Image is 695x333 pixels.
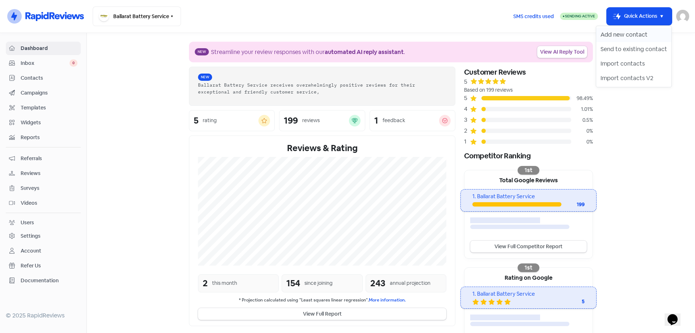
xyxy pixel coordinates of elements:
div: Users [21,219,34,226]
span: Contacts [21,74,77,82]
div: 1 [464,137,470,146]
div: 5 [464,94,470,103]
div: annual projection [390,279,430,287]
div: Customer Reviews [464,67,593,78]
a: Reviews [6,167,81,180]
a: View AI Reply Tool [537,46,587,58]
span: Dashboard [21,45,77,52]
a: Users [6,216,81,229]
div: 243 [370,277,386,290]
span: New [195,48,209,55]
span: Referrals [21,155,77,162]
span: Documentation [21,277,77,284]
a: 199reviews [279,110,365,131]
div: Settings [21,232,41,240]
div: Streamline your review responses with our . [211,48,405,57]
span: Widgets [21,119,77,126]
button: Import contacts [596,57,671,71]
div: Reviews & Rating [198,142,446,155]
div: 3 [464,116,470,124]
span: Reports [21,134,77,141]
div: 0.5% [571,116,593,124]
span: Surveys [21,184,77,192]
a: Surveys [6,182,81,195]
div: Competitor Ranking [464,150,593,161]
a: View Full Competitor Report [470,241,587,253]
div: 0% [571,127,593,135]
a: Dashboard [6,42,81,55]
div: 199 [561,201,585,208]
b: automated AI reply assistant [325,48,404,56]
div: reviews [302,117,320,124]
div: 1st [518,263,539,272]
div: 1.01% [571,105,593,113]
a: More information. [369,297,406,303]
a: Sending Active [560,12,598,21]
div: feedback [383,117,405,124]
a: Campaigns [6,86,81,100]
div: Account [21,247,41,255]
a: Templates [6,101,81,115]
span: Sending Active [565,14,595,18]
div: 98.49% [571,95,593,102]
button: Send to existing contact [596,42,671,57]
div: Rating on Google [464,268,593,287]
span: New [198,74,212,81]
a: 5rating [189,110,275,131]
button: Add new contact [596,28,671,42]
span: Campaigns [21,89,77,97]
iframe: chat widget [665,304,688,326]
div: 0% [571,138,593,146]
a: SMS credits used [507,12,560,20]
div: 1. Ballarat Battery Service [472,192,584,201]
div: this month [212,279,237,287]
a: 1feedback [370,110,455,131]
a: Referrals [6,152,81,165]
button: Import contacts V2 [596,71,671,86]
img: User [676,10,689,23]
div: 2 [464,126,470,135]
div: 154 [286,277,300,290]
span: SMS credits used [513,13,554,20]
div: 5 [194,116,198,125]
div: rating [203,117,217,124]
small: * Projection calculated using "Least squares linear regression". [198,297,446,304]
div: © 2025 RapidReviews [6,311,81,320]
a: Reports [6,131,81,144]
button: View Full Report [198,308,446,320]
a: Inbox 0 [6,57,81,70]
a: Contacts [6,71,81,85]
div: 2 [203,277,208,290]
div: Based on 199 reviews [464,86,593,94]
button: Quick Actions [607,8,672,25]
a: Account [6,244,81,258]
div: 1. Ballarat Battery Service [472,290,584,298]
div: 5 [464,78,467,86]
span: Videos [21,199,77,207]
span: Templates [21,104,77,112]
div: Total Google Reviews [464,170,593,189]
div: 1 [374,116,378,125]
div: 5 [556,298,585,305]
div: Ballarat Battery Service receives overwhelmingly positive reviews for their exceptional and frien... [198,82,446,95]
a: Settings [6,229,81,243]
span: Inbox [21,59,69,67]
a: Widgets [6,116,81,129]
span: 0 [69,59,77,67]
a: Refer Us [6,259,81,272]
div: 4 [464,105,470,113]
div: since joining [304,279,333,287]
div: 199 [284,116,298,125]
button: Ballarat Battery Service [93,7,181,26]
div: 1st [518,166,539,175]
a: Documentation [6,274,81,287]
span: Reviews [21,170,77,177]
span: Refer Us [21,262,77,270]
a: Videos [6,196,81,210]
